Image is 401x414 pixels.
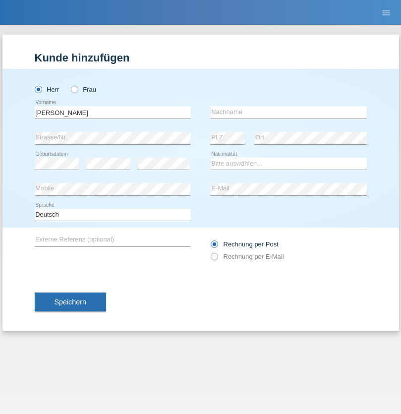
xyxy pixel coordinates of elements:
[35,86,41,92] input: Herr
[211,253,217,265] input: Rechnung per E-Mail
[35,86,59,93] label: Herr
[211,240,279,248] label: Rechnung per Post
[381,8,391,18] i: menu
[71,86,77,92] input: Frau
[55,298,86,306] span: Speichern
[35,293,106,311] button: Speichern
[71,86,96,93] label: Frau
[211,240,217,253] input: Rechnung per Post
[376,9,396,15] a: menu
[35,52,367,64] h1: Kunde hinzufügen
[211,253,284,260] label: Rechnung per E-Mail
